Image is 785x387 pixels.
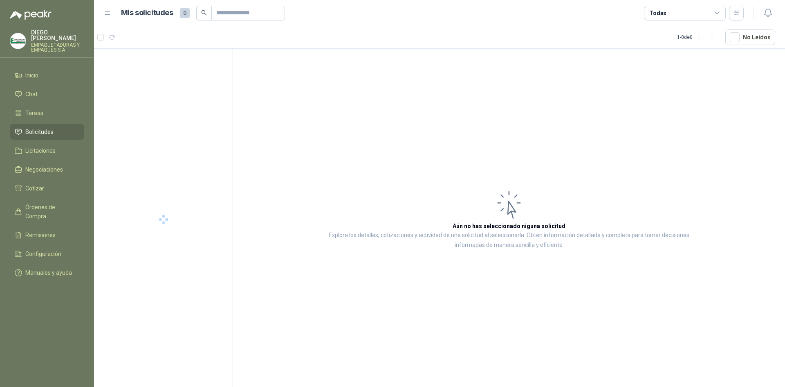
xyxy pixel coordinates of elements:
div: 1 - 0 de 0 [677,31,719,44]
a: Manuales y ayuda [10,265,84,281]
span: Chat [25,90,38,99]
h1: Mis solicitudes [121,7,173,19]
span: Manuales y ayuda [25,268,72,277]
img: Logo peakr [10,10,52,20]
a: Tareas [10,105,84,121]
span: Remisiones [25,231,56,240]
a: Negociaciones [10,162,84,177]
p: DIEGO [PERSON_NAME] [31,29,84,41]
a: Cotizar [10,181,84,196]
img: Company Logo [10,33,26,49]
span: Tareas [25,109,43,118]
span: 0 [180,8,190,18]
h3: Aún no has seleccionado niguna solicitud [453,222,565,231]
a: Órdenes de Compra [10,199,84,224]
a: Inicio [10,68,84,83]
a: Configuración [10,246,84,262]
a: Remisiones [10,227,84,243]
a: Solicitudes [10,124,84,140]
div: Todas [649,9,666,18]
p: EMPAQUETADURAS Y EMPAQUES S.A [31,43,84,52]
span: Solicitudes [25,127,54,136]
a: Licitaciones [10,143,84,158]
span: Negociaciones [25,165,63,174]
span: Cotizar [25,184,44,193]
button: No Leídos [725,29,775,45]
span: Órdenes de Compra [25,203,76,221]
span: Configuración [25,249,61,258]
span: Licitaciones [25,146,56,155]
p: Explora los detalles, cotizaciones y actividad de una solicitud al seleccionarla. Obtén informaci... [315,231,703,250]
a: Chat [10,86,84,102]
span: search [201,10,207,16]
span: Inicio [25,71,38,80]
